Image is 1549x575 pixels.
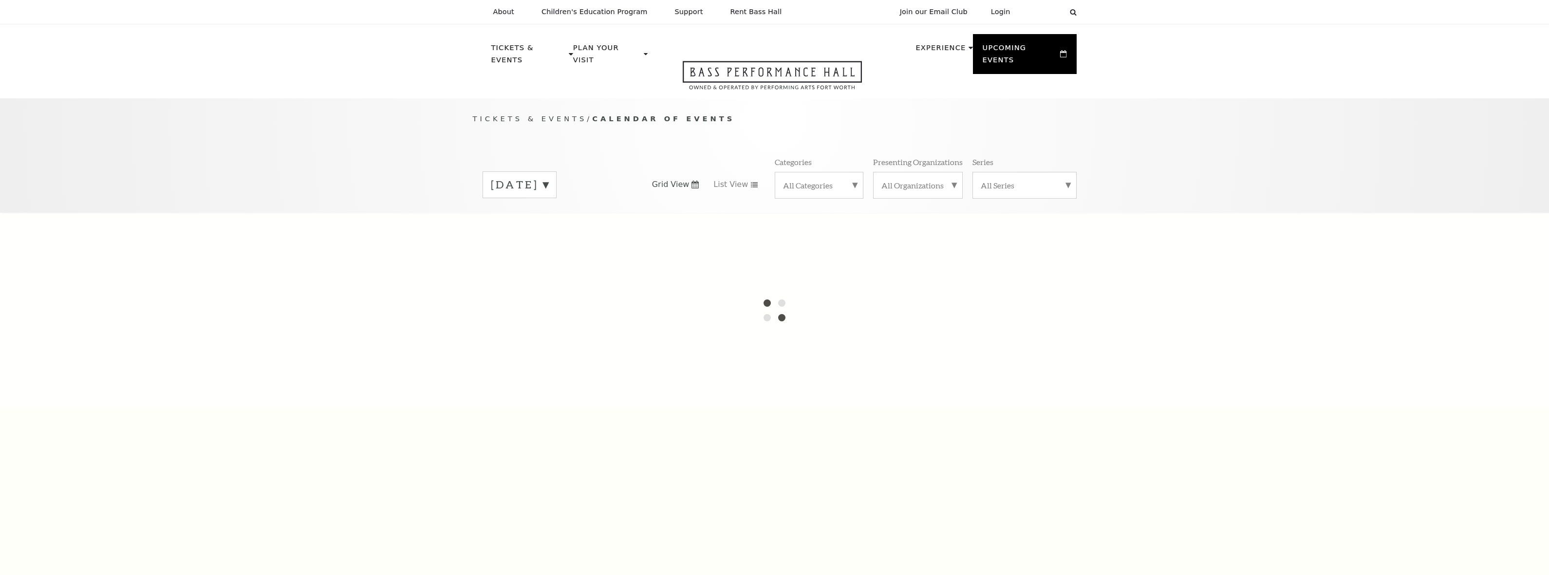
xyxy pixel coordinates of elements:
p: Series [972,157,993,167]
p: Tickets & Events [491,42,567,72]
label: All Categories [783,180,855,190]
p: Plan Your Visit [573,42,641,72]
p: Children's Education Program [541,8,648,16]
label: All Series [981,180,1068,190]
span: List View [713,179,748,190]
span: Calendar of Events [592,114,735,123]
p: Categories [775,157,812,167]
p: Presenting Organizations [873,157,963,167]
p: Experience [915,42,966,59]
span: Grid View [652,179,690,190]
p: / [473,113,1077,125]
p: Upcoming Events [983,42,1058,72]
select: Select: [1026,7,1061,17]
p: About [493,8,514,16]
p: Rent Bass Hall [730,8,782,16]
p: Support [675,8,703,16]
label: [DATE] [491,177,548,192]
span: Tickets & Events [473,114,587,123]
label: All Organizations [881,180,954,190]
